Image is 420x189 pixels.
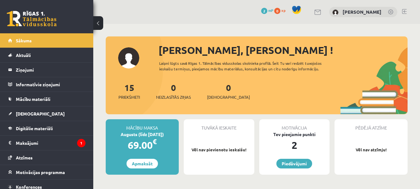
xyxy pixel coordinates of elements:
[187,147,251,153] p: Vēl nav pievienotu ieskaišu!
[343,9,381,15] a: [PERSON_NAME]
[207,82,250,100] a: 0[DEMOGRAPHIC_DATA]
[259,119,330,131] div: Motivācija
[16,63,85,77] legend: Ziņojumi
[335,119,408,131] div: Pēdējā atzīme
[281,8,285,13] span: xp
[184,119,254,131] div: Tuvākā ieskaite
[16,38,32,43] span: Sākums
[153,137,157,146] span: €
[156,94,191,100] span: Neizlasītās ziņas
[159,60,340,72] div: Laipni lūgts savā Rīgas 1. Tālmācības vidusskolas skolnieka profilā. Šeit Tu vari redzēt tuvojošo...
[16,77,85,92] legend: Informatīvie ziņojumi
[8,63,85,77] a: Ziņojumi
[16,96,50,102] span: Mācību materiāli
[156,82,191,100] a: 0Neizlasītās ziņas
[16,125,53,131] span: Digitālie materiāli
[8,92,85,106] a: Mācību materiāli
[261,8,273,13] a: 2 mP
[16,169,65,175] span: Motivācijas programma
[118,94,140,100] span: Priekšmeti
[127,159,158,168] a: Apmaksāt
[106,138,179,153] div: 69.00
[274,8,280,14] span: 0
[8,106,85,121] a: [DEMOGRAPHIC_DATA]
[7,11,57,26] a: Rīgas 1. Tālmācības vidusskola
[268,8,273,13] span: mP
[8,48,85,62] a: Aktuāli
[259,138,330,153] div: 2
[274,8,288,13] a: 0 xp
[259,131,330,138] div: Tev pieejamie punkti
[118,82,140,100] a: 15Priekšmeti
[159,43,408,58] div: [PERSON_NAME], [PERSON_NAME] !
[106,131,179,138] div: Augusts (līdz [DATE])
[8,33,85,48] a: Sākums
[332,9,339,16] img: Tatjana Kurenkova
[16,136,85,150] legend: Maksājumi
[106,119,179,131] div: Mācību maksa
[8,136,85,150] a: Maksājumi1
[77,139,85,147] i: 1
[8,77,85,92] a: Informatīvie ziņojumi
[16,52,31,58] span: Aktuāli
[16,155,33,160] span: Atzīmes
[207,94,250,100] span: [DEMOGRAPHIC_DATA]
[261,8,267,14] span: 2
[338,147,404,153] p: Vēl nav atzīmju!
[8,121,85,135] a: Digitālie materiāli
[8,150,85,165] a: Atzīmes
[276,159,312,168] a: Piedāvājumi
[16,111,65,116] span: [DEMOGRAPHIC_DATA]
[8,165,85,179] a: Motivācijas programma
